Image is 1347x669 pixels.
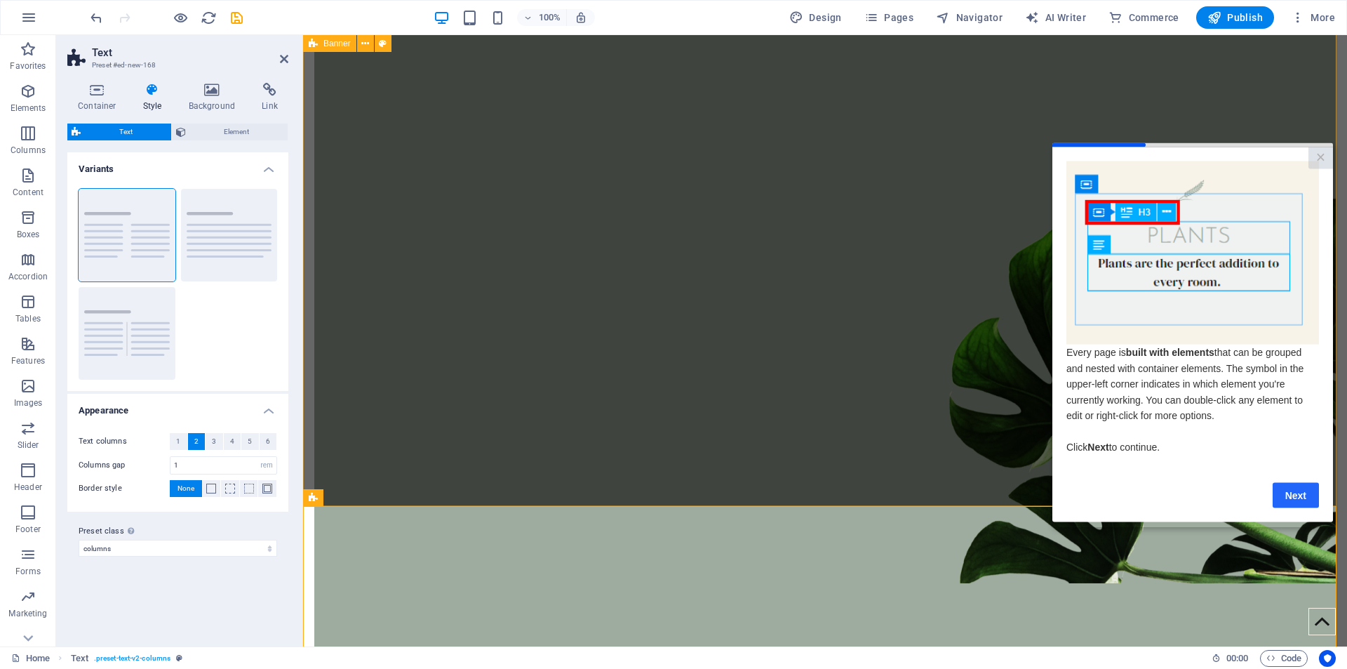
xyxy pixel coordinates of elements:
[170,433,187,450] button: 1
[11,145,46,156] p: Columns
[1319,650,1336,667] button: Usercentrics
[1019,6,1092,29] button: AI Writer
[1260,650,1308,667] button: Code
[789,11,842,25] span: Design
[79,480,170,497] label: Border style
[79,433,170,450] label: Text columns
[266,433,270,450] span: 6
[67,124,171,140] button: Text
[859,6,919,29] button: Pages
[71,650,183,667] nav: breadcrumb
[172,124,288,140] button: Element
[936,11,1003,25] span: Navigator
[15,313,41,324] p: Tables
[14,482,42,493] p: Header
[228,9,245,26] button: save
[79,523,277,540] label: Preset class
[1025,11,1086,25] span: AI Writer
[575,11,587,24] i: On resize automatically adjust zoom level to fit chosen device.
[323,39,351,48] span: Banner
[177,480,194,497] span: None
[256,4,281,26] a: Close modal
[15,524,41,535] p: Footer
[15,566,41,577] p: Forms
[1108,11,1179,25] span: Commerce
[74,204,162,215] strong: built with elements
[170,480,202,497] button: None
[178,83,252,112] h4: Background
[8,608,47,619] p: Marketing
[241,433,259,450] button: 5
[13,187,43,198] p: Content
[1291,11,1335,25] span: More
[251,83,288,112] h4: Link
[206,433,223,450] button: 3
[260,433,277,450] button: 6
[11,650,50,667] a: Click to cancel selection. Double-click to open Pages
[224,433,241,450] button: 4
[172,9,189,26] button: Click here to leave preview mode and continue editing
[1266,650,1301,667] span: Code
[248,433,252,450] span: 5
[220,340,267,365] a: Next
[18,439,39,451] p: Slider
[784,6,847,29] div: Design (Ctrl+Alt+Y)
[538,9,561,26] h6: 100%
[930,6,1008,29] button: Navigator
[1285,6,1341,29] button: More
[67,394,288,419] h4: Appearance
[11,102,46,114] p: Elements
[17,229,40,240] p: Boxes
[14,204,251,278] span: Every page is that can be grouped and nested with container elements. The symbol in the upper-lef...
[10,60,46,72] p: Favorites
[88,9,105,26] button: undo
[784,6,847,29] button: Design
[67,83,133,112] h4: Container
[14,298,35,310] span: Click
[79,461,170,469] label: Columns gap
[188,433,206,450] button: 2
[200,9,217,26] button: reload
[92,59,260,72] h3: Preset #ed-new-168
[201,10,217,26] i: Reload page
[57,298,107,310] span: to continue.
[1196,6,1274,29] button: Publish
[212,433,216,450] span: 3
[194,433,199,450] span: 2
[517,9,567,26] button: 100%
[8,271,48,282] p: Accordion
[176,654,182,662] i: This element is a customizable preset
[133,83,178,112] h4: Style
[14,397,43,409] p: Images
[1103,6,1185,29] button: Commerce
[85,124,167,140] span: Text
[230,433,234,450] span: 4
[864,11,913,25] span: Pages
[190,124,284,140] span: Element
[1212,650,1249,667] h6: Session time
[229,10,245,26] i: Save (Ctrl+S)
[35,298,56,310] span: Next
[1226,650,1248,667] span: 00 00
[71,650,88,667] span: Click to select. Double-click to edit
[1207,11,1263,25] span: Publish
[94,650,170,667] span: . preset-text-v2-columns
[1236,653,1238,663] span: :
[92,46,288,59] h2: Text
[11,355,45,366] p: Features
[67,152,288,178] h4: Variants
[88,10,105,26] i: Undo: Add element (Ctrl+Z)
[176,433,180,450] span: 1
